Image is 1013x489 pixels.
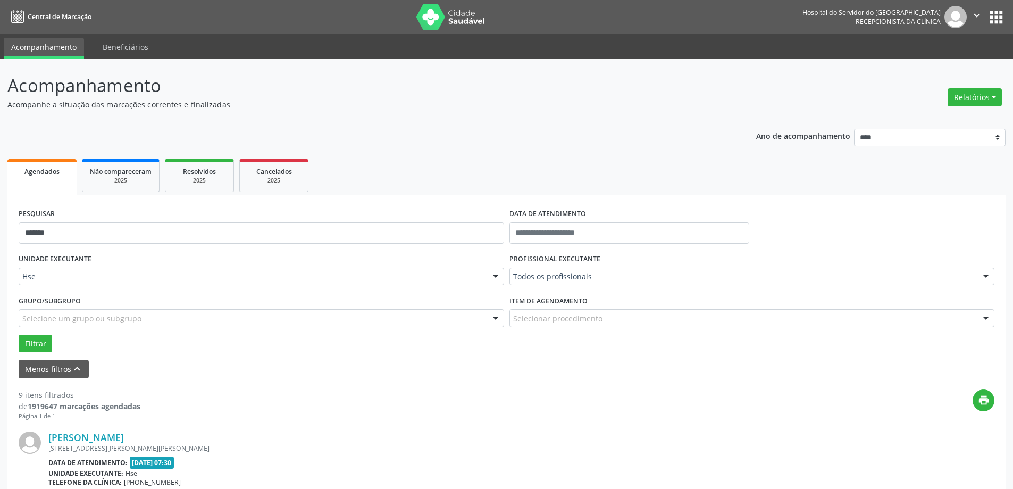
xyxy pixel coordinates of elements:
div: 2025 [247,177,300,185]
span: Agendados [24,167,60,176]
b: Unidade executante: [48,469,123,478]
div: 2025 [90,177,152,185]
button: print [973,389,994,411]
span: [PHONE_NUMBER] [124,478,181,487]
span: Não compareceram [90,167,152,176]
span: Recepcionista da clínica [856,17,941,26]
a: Central de Marcação [7,8,91,26]
label: Item de agendamento [509,293,588,309]
span: Cancelados [256,167,292,176]
div: 2025 [173,177,226,185]
img: img [944,6,967,28]
button: Filtrar [19,335,52,353]
div: de [19,401,140,412]
a: Acompanhamento [4,38,84,59]
div: Página 1 de 1 [19,412,140,421]
button: Menos filtroskeyboard_arrow_up [19,360,89,378]
p: Ano de acompanhamento [756,129,850,142]
label: PROFISSIONAL EXECUTANTE [509,251,600,268]
span: Central de Marcação [28,12,91,21]
strong: 1919647 marcações agendadas [28,401,140,411]
i:  [971,10,983,21]
label: PESQUISAR [19,206,55,222]
span: Selecionar procedimento [513,313,602,324]
span: Resolvidos [183,167,216,176]
span: Hse [125,469,137,478]
i: print [978,394,990,406]
label: Grupo/Subgrupo [19,293,81,309]
button: Relatórios [948,88,1002,106]
label: UNIDADE EXECUTANTE [19,251,91,268]
span: Hse [22,271,482,282]
b: Data de atendimento: [48,458,128,467]
div: Hospital do Servidor do [GEOGRAPHIC_DATA] [802,8,941,17]
b: Telefone da clínica: [48,478,122,487]
p: Acompanhamento [7,72,706,99]
p: Acompanhe a situação das marcações correntes e finalizadas [7,99,706,110]
a: Beneficiários [95,38,156,56]
span: [DATE] 07:30 [130,457,174,469]
a: [PERSON_NAME] [48,432,124,443]
img: img [19,432,41,454]
i: keyboard_arrow_up [71,363,83,375]
label: DATA DE ATENDIMENTO [509,206,586,222]
button: apps [987,8,1006,27]
div: [STREET_ADDRESS][PERSON_NAME][PERSON_NAME] [48,444,835,453]
span: Todos os profissionais [513,271,973,282]
button:  [967,6,987,28]
span: Selecione um grupo ou subgrupo [22,313,141,324]
div: 9 itens filtrados [19,389,140,401]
